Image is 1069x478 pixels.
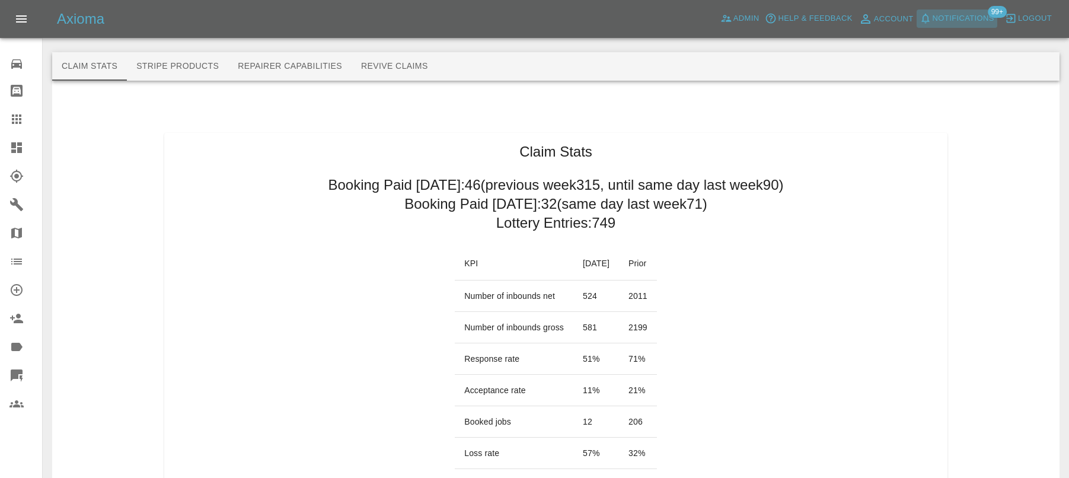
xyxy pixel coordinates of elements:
td: Acceptance rate [455,375,573,406]
span: Admin [733,12,760,26]
th: [DATE] [573,247,619,281]
td: 11 % [573,375,619,406]
td: Number of inbounds gross [455,312,573,343]
span: 99+ [988,6,1007,18]
td: Response rate [455,343,573,375]
button: Help & Feedback [762,9,855,28]
span: Help & Feedback [778,12,852,26]
td: 12 [573,406,619,438]
span: Notifications [933,12,994,26]
td: 21 % [619,375,657,406]
button: Revive Claims [352,52,438,81]
td: 51 % [573,343,619,375]
button: Notifications [917,9,997,28]
td: 524 [573,281,619,312]
td: Number of inbounds net [455,281,573,312]
span: Account [874,12,914,26]
th: Prior [619,247,657,281]
button: Stripe Products [127,52,228,81]
td: 2199 [619,312,657,343]
td: 32 % [619,438,657,469]
button: Claim Stats [52,52,127,81]
td: 57 % [573,438,619,469]
td: 206 [619,406,657,438]
button: Repairer Capabilities [228,52,352,81]
td: 71 % [619,343,657,375]
td: Booked jobs [455,406,573,438]
td: Loss rate [455,438,573,469]
h2: Booking Paid [DATE]: 46 (previous week 315 , until same day last week 90 ) [328,176,783,195]
h2: Lottery Entries: 749 [496,213,615,232]
th: KPI [455,247,573,281]
td: 2011 [619,281,657,312]
span: Logout [1018,12,1052,26]
button: Open drawer [7,5,36,33]
a: Admin [717,9,762,28]
a: Account [856,9,917,28]
h2: Booking Paid [DATE]: 32 (same day last week 71 ) [404,195,707,213]
td: 581 [573,312,619,343]
h5: Axioma [57,9,104,28]
button: Logout [1002,9,1055,28]
h1: Claim Stats [519,142,592,161]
